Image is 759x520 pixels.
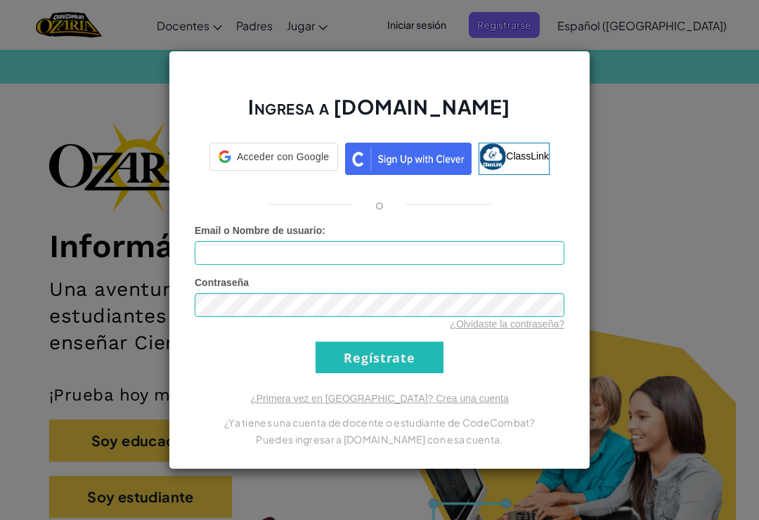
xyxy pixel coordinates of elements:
[195,277,249,288] span: Contraseña
[195,431,564,448] p: Puedes ingresar a [DOMAIN_NAME] con esa cuenta.
[195,223,325,238] label: :
[316,342,443,373] input: Regístrate
[209,143,338,175] a: Acceder con Google
[195,93,564,134] h2: Ingresa a [DOMAIN_NAME]
[450,318,564,330] a: ¿Olvidaste la contraseña?
[237,150,329,164] span: Acceder con Google
[195,225,322,236] span: Email o Nombre de usuario
[250,393,509,404] a: ¿Primera vez en [GEOGRAPHIC_DATA]? Crea una cuenta
[345,143,472,175] img: clever_sso_button@2x.png
[209,143,338,171] div: Acceder con Google
[195,414,564,431] p: ¿Ya tienes una cuenta de docente o estudiante de CodeCombat?
[375,196,384,213] p: o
